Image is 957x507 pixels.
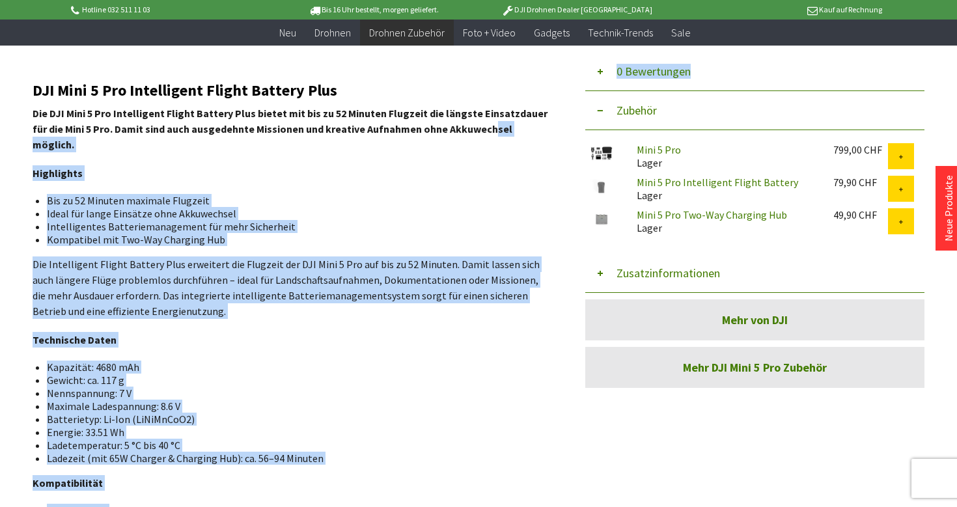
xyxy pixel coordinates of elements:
[33,107,548,151] strong: Die DJI Mini 5 Pro Intelligent Flight Battery Plus bietet mit bis zu 52 Minuten Flugzeit die läng...
[671,26,691,39] span: Sale
[626,176,823,202] div: Lager
[68,2,271,18] p: Hotline 032 511 11 03
[305,20,360,46] a: Drohnen
[47,400,540,413] li: Maximale Ladespannung: 8.6 V
[47,413,540,426] li: Batterietyp: Li-Ion (LiNiMnCoO2)
[585,299,924,340] a: Mehr von DJI
[833,208,888,221] div: 49,90 CHF
[585,254,924,293] button: Zusatzinformationen
[588,26,653,39] span: Technik-Trends
[833,176,888,189] div: 79,90 CHF
[47,439,540,452] li: Ladetemperatur: 5 °C bis 40 °C
[279,26,296,39] span: Neu
[360,20,454,46] a: Drohnen Zubehör
[33,256,550,319] p: Die Intelligent Flight Battery Plus erweitert die Flugzeit der DJI Mini 5 Pro auf bis zu 52 Minut...
[534,26,570,39] span: Gadgets
[626,143,823,169] div: Lager
[585,91,924,130] button: Zubehör
[585,347,924,388] a: Mehr DJI Mini 5 Pro Zubehör
[47,220,540,233] li: Intelligentes Batteriemanagement für mehr Sicherheit
[33,82,550,99] h2: DJI Mini 5 Pro Intelligent Flight Battery Plus
[585,52,924,91] button: 0 Bewertungen
[33,476,103,489] strong: Kompatibilität
[314,26,351,39] span: Drohnen
[463,26,516,39] span: Foto + Video
[579,20,662,46] a: Technik-Trends
[47,426,540,439] li: Energie: 33.51 Wh
[47,207,540,220] li: Ideal für lange Einsätze ohne Akkuwechsel
[369,26,445,39] span: Drohnen Zubehör
[585,143,618,165] img: Mini 5 Pro
[270,20,305,46] a: Neu
[525,20,579,46] a: Gadgets
[47,361,540,374] li: Kapazität: 4680 mAh
[271,2,475,18] p: Bis 16 Uhr bestellt, morgen geliefert.
[585,208,618,230] img: Mini 5 Pro Two-Way Charging Hub
[637,208,787,221] a: Mini 5 Pro Two-Way Charging Hub
[637,176,798,189] a: Mini 5 Pro Intelligent Flight Battery
[833,143,888,156] div: 799,00 CHF
[678,2,881,18] p: Kauf auf Rechnung
[942,175,955,241] a: Neue Produkte
[47,194,540,207] li: Bis zu 52 Minuten maximale Flugzeit
[454,20,525,46] a: Foto + Video
[33,167,83,180] strong: Highlights
[47,387,540,400] li: Nennspannung: 7 V
[47,452,540,465] li: Ladezeit (mit 65W Charger & Charging Hub): ca. 56–94 Minuten
[585,176,618,197] img: Mini 5 Pro Intelligent Flight Battery
[662,20,700,46] a: Sale
[33,333,117,346] strong: Technische Daten
[626,208,823,234] div: Lager
[637,143,681,156] a: Mini 5 Pro
[47,374,540,387] li: Gewicht: ca. 117 g
[475,2,678,18] p: DJI Drohnen Dealer [GEOGRAPHIC_DATA]
[47,233,540,246] li: Kompatibel mit Two-Way Charging Hub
